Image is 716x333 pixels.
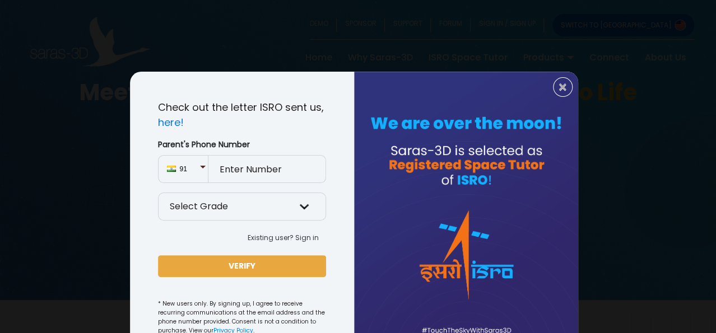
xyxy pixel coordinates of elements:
[240,229,326,246] button: Existing user? Sign in
[158,115,184,129] a: here!
[553,77,573,97] button: Close
[158,100,326,130] p: Check out the letter ISRO sent us,
[158,255,326,277] button: VERIFY
[208,155,326,183] input: Enter Number
[158,139,326,151] label: Parent's Phone Number
[180,164,199,174] span: 91
[558,80,568,95] span: ×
